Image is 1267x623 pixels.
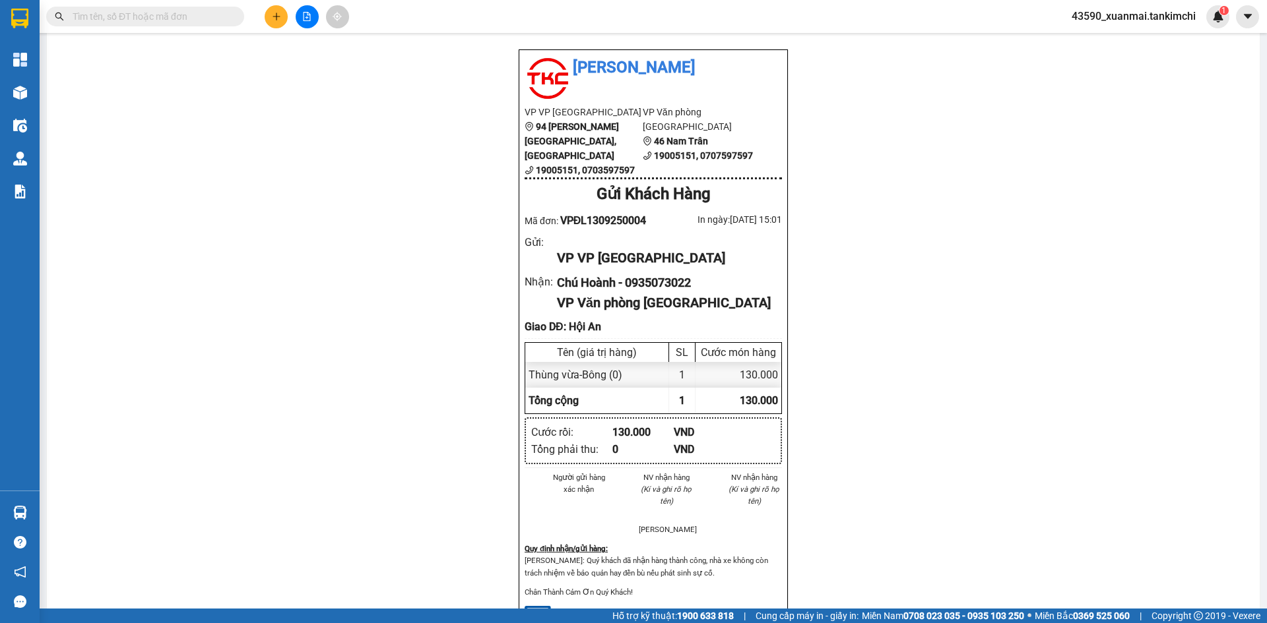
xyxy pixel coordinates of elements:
[1219,6,1229,15] sup: 1
[272,12,281,21] span: plus
[669,362,696,388] div: 1
[525,586,782,598] p: Chân Thành Cảm Ơn Quý Khách!
[302,12,311,21] span: file-add
[13,506,27,519] img: warehouse-icon
[612,441,674,458] div: 0
[677,610,734,621] strong: 1900 633 818
[525,543,782,554] div: Quy định nhận/gửi hàng :
[679,394,685,407] span: 1
[529,394,579,407] span: Tổng cộng
[1221,6,1226,15] span: 1
[1035,608,1130,623] span: Miền Bắc
[138,77,259,105] div: Nhận: Văn phòng [GEOGRAPHIC_DATA]
[531,441,612,458] div: Tổng phải thu :
[529,346,665,359] div: Tên (giá trị hàng)
[654,136,708,146] b: 46 Nam Trân
[14,595,26,608] span: message
[729,485,779,506] i: (Kí và ghi rõ họ tên)
[744,608,746,623] span: |
[643,105,761,134] li: VP Văn phòng [GEOGRAPHIC_DATA]
[903,610,1024,621] strong: 0708 023 035 - 0935 103 250
[333,12,342,21] span: aim
[643,136,652,146] span: environment
[73,9,228,24] input: Tìm tên, số ĐT hoặc mã đơn
[756,608,859,623] span: Cung cấp máy in - giấy in:
[1212,11,1224,22] img: icon-new-feature
[696,362,781,388] div: 130.000
[525,55,782,80] li: [PERSON_NAME]
[699,346,778,359] div: Cước món hàng
[557,248,771,268] div: VP VP [GEOGRAPHIC_DATA]
[1061,8,1206,24] span: 43590_xuanmai.tankimchi
[525,165,534,175] span: phone
[525,105,643,119] li: VP VP [GEOGRAPHIC_DATA]
[13,185,27,198] img: solution-icon
[13,86,27,100] img: warehouse-icon
[525,182,782,207] div: Gửi Khách Hàng
[265,5,288,28] button: plus
[525,318,782,335] div: Giao DĐ: Hội An
[557,293,771,313] div: VP Văn phòng [GEOGRAPHIC_DATA]
[654,150,753,161] b: 19005151, 0707597597
[551,471,607,495] li: Người gửi hàng xác nhận
[10,77,131,105] div: Gửi: VP [GEOGRAPHIC_DATA]
[536,165,635,175] b: 19005151, 0703597597
[726,471,782,483] li: NV nhận hàng
[525,554,782,578] p: [PERSON_NAME]: Quý khách đã nhận hàng thành công, nhà xe không còn trách nhiệm về bảo quản hay đề...
[560,214,647,227] span: VPĐL1309250004
[653,212,782,227] div: In ngày: [DATE] 15:01
[740,394,778,407] span: 130.000
[1194,611,1203,620] span: copyright
[674,441,735,458] div: VND
[1140,608,1142,623] span: |
[1027,613,1031,618] span: ⚪️
[326,5,349,28] button: aim
[639,471,695,483] li: NV nhận hàng
[674,424,735,440] div: VND
[531,424,612,440] div: Cước rồi :
[612,424,674,440] div: 130.000
[101,55,169,70] text: undefined
[296,5,319,28] button: file-add
[525,234,557,251] div: Gửi :
[13,119,27,133] img: warehouse-icon
[55,12,64,21] span: search
[672,346,692,359] div: SL
[641,485,692,506] i: (Kí và ghi rõ họ tên)
[11,9,28,28] img: logo-vxr
[525,122,534,131] span: environment
[643,151,652,160] span: phone
[13,53,27,67] img: dashboard-icon
[14,536,26,549] span: question-circle
[525,274,557,290] div: Nhận :
[525,212,653,229] div: Mã đơn:
[1242,11,1254,22] span: caret-down
[862,608,1024,623] span: Miền Nam
[557,274,771,292] div: Chú Hoành - 0935073022
[612,608,734,623] span: Hỗ trợ kỹ thuật:
[1073,610,1130,621] strong: 0369 525 060
[525,121,619,161] b: 94 [PERSON_NAME][GEOGRAPHIC_DATA], [GEOGRAPHIC_DATA]
[529,369,622,381] span: Thùng vừa - Bông (0)
[14,566,26,578] span: notification
[13,152,27,165] img: warehouse-icon
[639,523,695,535] li: [PERSON_NAME]
[525,55,571,102] img: logo.jpg
[1236,5,1259,28] button: caret-down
